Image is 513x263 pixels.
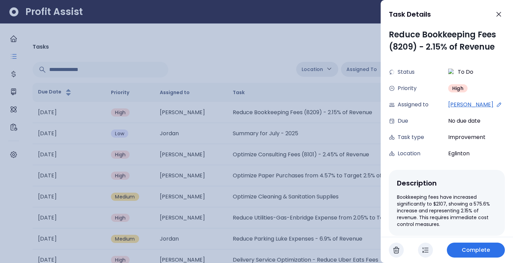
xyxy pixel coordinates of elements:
span: Eglinton [448,150,470,158]
img: todo [448,69,455,75]
div: Bookkeeping fees have increased significantly to $2107, showing a 575.6% increase and representin... [397,194,497,228]
span: Complete [462,246,490,254]
span: To Do [458,68,473,76]
span: Assigned to [398,101,429,109]
button: Complete [447,243,505,258]
div: Task Details [389,9,487,19]
span: Location [398,150,420,158]
span: [PERSON_NAME] [448,101,493,109]
span: Status [398,68,415,76]
span: High [452,85,463,92]
div: Reduce Bookkeeping Fees (8209) - 2.15% of Revenue [389,29,505,53]
span: No due date [448,117,480,125]
span: Due [398,117,408,125]
span: Priority [398,84,417,92]
span: Improvement [448,133,486,141]
span: Task type [398,133,424,141]
div: Description [397,178,497,188]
